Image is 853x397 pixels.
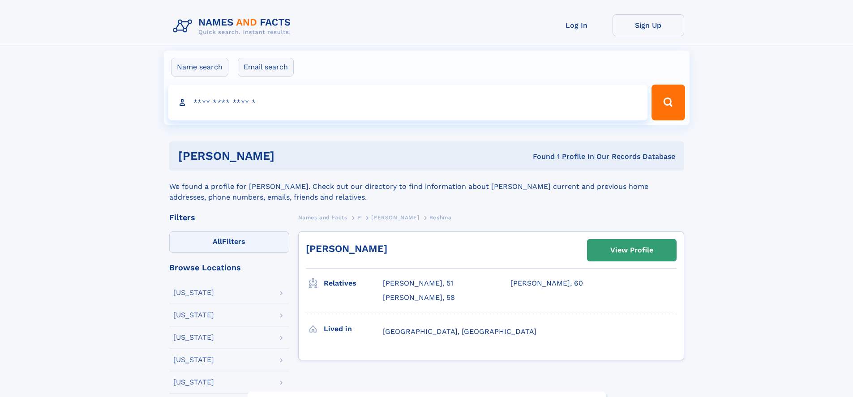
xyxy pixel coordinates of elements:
[298,212,347,223] a: Names and Facts
[169,231,289,253] label: Filters
[357,212,361,223] a: P
[169,213,289,222] div: Filters
[510,278,583,288] a: [PERSON_NAME], 60
[169,171,684,203] div: We found a profile for [PERSON_NAME]. Check out our directory to find information about [PERSON_N...
[613,14,684,36] a: Sign Up
[173,312,214,319] div: [US_STATE]
[383,327,536,336] span: [GEOGRAPHIC_DATA], [GEOGRAPHIC_DATA]
[587,239,676,261] a: View Profile
[610,240,653,260] div: View Profile
[178,150,404,162] h1: [PERSON_NAME]
[169,264,289,272] div: Browse Locations
[213,237,222,246] span: All
[324,276,383,291] h3: Relatives
[541,14,613,36] a: Log In
[652,85,685,120] button: Search Button
[371,212,419,223] a: [PERSON_NAME]
[173,356,214,363] div: [US_STATE]
[429,214,452,221] span: Reshma
[324,321,383,337] h3: Lived in
[169,14,298,38] img: Logo Names and Facts
[238,58,294,77] label: Email search
[383,278,453,288] a: [PERSON_NAME], 51
[357,214,361,221] span: P
[173,289,214,296] div: [US_STATE]
[173,379,214,386] div: [US_STATE]
[168,85,648,120] input: search input
[371,214,419,221] span: [PERSON_NAME]
[306,243,387,254] a: [PERSON_NAME]
[171,58,228,77] label: Name search
[383,293,455,303] a: [PERSON_NAME], 58
[403,152,675,162] div: Found 1 Profile In Our Records Database
[173,334,214,341] div: [US_STATE]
